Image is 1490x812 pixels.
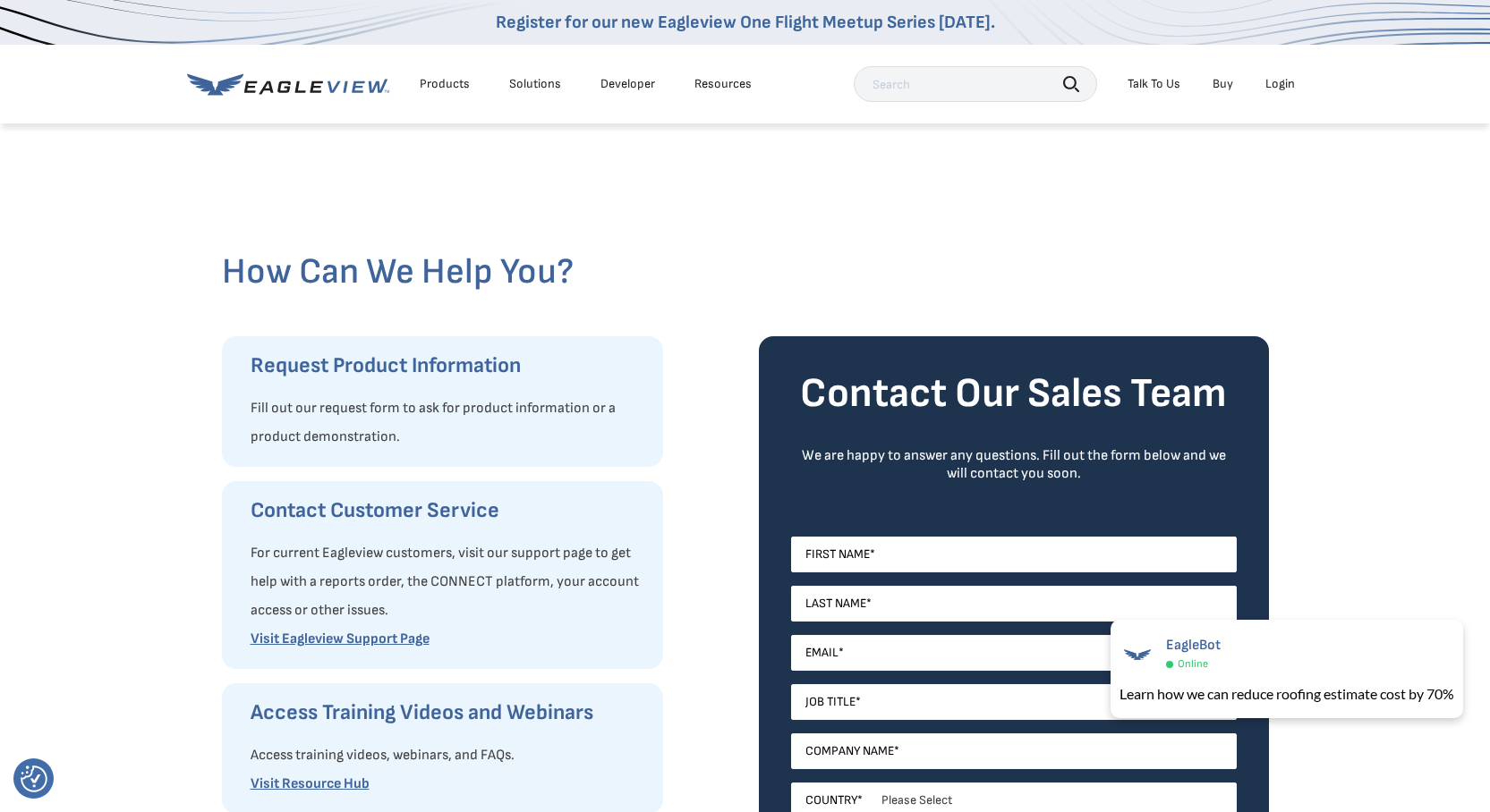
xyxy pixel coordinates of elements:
[600,76,655,92] a: Developer
[251,741,645,770] p: Access training videos, webinars, and FAQs.
[1120,637,1155,672] img: EagleBot
[21,765,47,792] button: Consent Preferences
[251,775,370,792] a: Visit Resource Hub
[251,539,645,625] p: For current Eagleview customers, visit our support page to get help with a reports order, the CON...
[694,76,752,92] div: Resources
[1128,76,1180,92] div: Talk To Us
[251,496,645,525] h3: Contact Customer Service
[509,76,561,92] div: Solutions
[251,394,645,452] p: Fill out our request form to ask for product information or a product demonstration.
[1265,76,1295,92] div: Login
[21,765,47,792] img: Revisit consent button
[251,351,645,380] h3: Request Product Information
[791,447,1237,483] div: We are happy to answer any questions. Fill out the form below and we will contact you soon.
[1120,683,1454,705] div: Learn how we can reduce roofing estimate cost by 70%
[420,76,470,92] div: Products
[854,66,1097,102] input: Search
[251,698,645,727] h3: Access Training Videos and Webinars
[222,250,1269,293] h2: How Can We Help You?
[496,12,995,33] a: Register for our new Eagleview One Flight Meetup Series [DATE].
[1213,76,1233,92] a: Buy
[251,630,430,647] a: Visit Eagleview Support Page
[800,369,1227,419] strong: Contact Our Sales Team
[1178,657,1208,671] span: Online
[1166,637,1221,654] span: EagleBot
